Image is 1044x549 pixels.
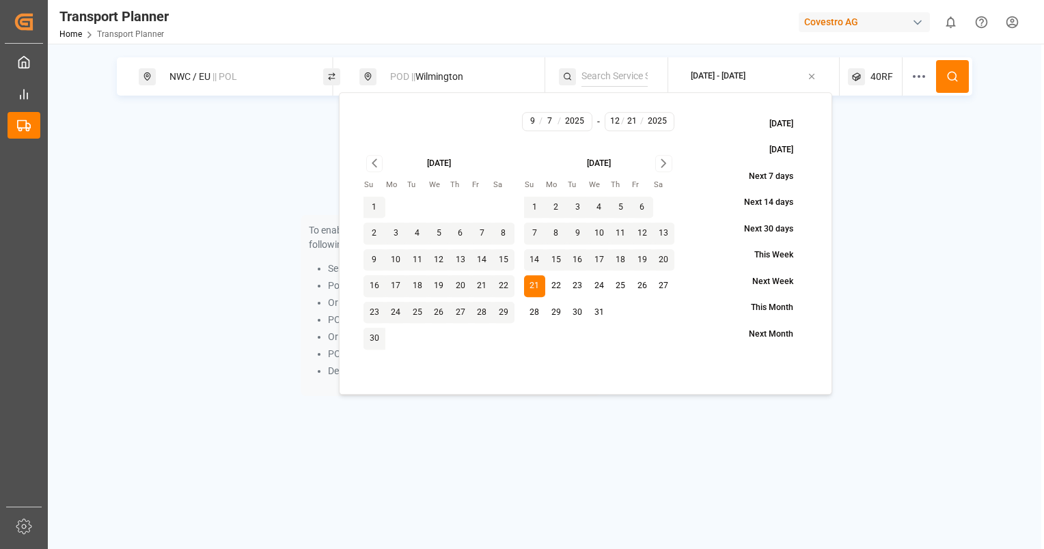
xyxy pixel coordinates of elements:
button: 18 [407,275,428,297]
span: / [558,115,561,128]
li: Port Pair [328,279,592,293]
button: 23 [363,302,385,324]
input: M [607,115,622,128]
button: show 0 new notifications [935,7,966,38]
button: [DATE] [738,139,808,163]
th: Thursday [610,179,632,192]
button: 28 [471,302,493,324]
button: 25 [407,302,428,324]
li: POD and Service String [328,347,592,361]
button: 6 [631,197,653,219]
span: / [640,115,644,128]
button: Next 14 days [713,191,808,215]
button: 10 [385,249,407,271]
button: 8 [493,223,514,244]
th: Monday [385,179,407,192]
input: D [542,115,559,128]
th: Friday [471,179,493,192]
div: Covestro AG [799,12,930,32]
li: Service String [328,262,592,276]
button: 23 [567,275,589,297]
p: To enable searching, add ETA, ETD, containerType and one of the following: [309,223,592,252]
li: Origin and Destination [328,296,592,310]
th: Wednesday [428,179,450,192]
button: 16 [363,275,385,297]
input: YYYY [560,115,589,128]
button: 3 [567,197,589,219]
button: 4 [588,197,610,219]
th: Friday [631,179,653,192]
button: 5 [428,223,450,244]
button: 27 [653,275,675,297]
div: - [597,112,600,131]
button: 14 [471,249,493,271]
button: 22 [545,275,567,297]
button: 30 [363,328,385,350]
button: 26 [428,302,450,324]
button: 26 [631,275,653,297]
span: 40RF [870,70,893,84]
button: 7 [524,223,546,244]
input: Search Service String [581,66,648,87]
button: Next 7 days [717,165,808,188]
button: 8 [545,223,567,244]
th: Tuesday [567,179,589,192]
button: This Month [719,296,808,320]
button: 11 [610,223,632,244]
button: 29 [545,302,567,324]
button: 19 [631,249,653,271]
button: 16 [567,249,589,271]
button: Next Week [721,270,808,294]
button: 1 [524,197,546,219]
button: 12 [631,223,653,244]
div: Transport Planner [59,6,169,27]
li: Destination and Service String [328,364,592,378]
span: / [539,115,542,128]
button: 12 [428,249,450,271]
button: Next Month [717,322,808,346]
a: Home [59,29,82,39]
button: 15 [545,249,567,271]
div: Wilmington [382,64,530,89]
button: 21 [471,275,493,297]
button: Help Center [966,7,997,38]
th: Monday [545,179,567,192]
button: [DATE] [738,112,808,136]
button: 30 [567,302,589,324]
button: 2 [363,223,385,244]
button: 24 [385,302,407,324]
input: YYYY [643,115,672,128]
button: 24 [588,275,610,297]
button: 21 [524,275,546,297]
button: This Week [723,244,808,268]
div: [DATE] [587,158,611,170]
th: Sunday [363,179,385,192]
button: 20 [653,249,675,271]
button: 6 [450,223,471,244]
button: 17 [385,275,407,297]
button: 27 [450,302,471,324]
span: / [621,115,624,128]
button: 29 [493,302,514,324]
span: POD || [390,71,415,82]
button: 7 [471,223,493,244]
div: [DATE] [427,158,451,170]
button: 31 [588,302,610,324]
button: Go to next month [655,155,672,172]
button: Go to previous month [366,155,383,172]
th: Sunday [524,179,546,192]
button: 11 [407,249,428,271]
span: || POL [212,71,237,82]
div: [DATE] - [DATE] [691,70,745,83]
th: Thursday [450,179,471,192]
button: 5 [610,197,632,219]
button: 19 [428,275,450,297]
li: POL and Service String [328,313,592,327]
button: 15 [493,249,514,271]
button: 13 [450,249,471,271]
button: 13 [653,223,675,244]
button: 2 [545,197,567,219]
button: 22 [493,275,514,297]
th: Wednesday [588,179,610,192]
th: Saturday [493,179,514,192]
